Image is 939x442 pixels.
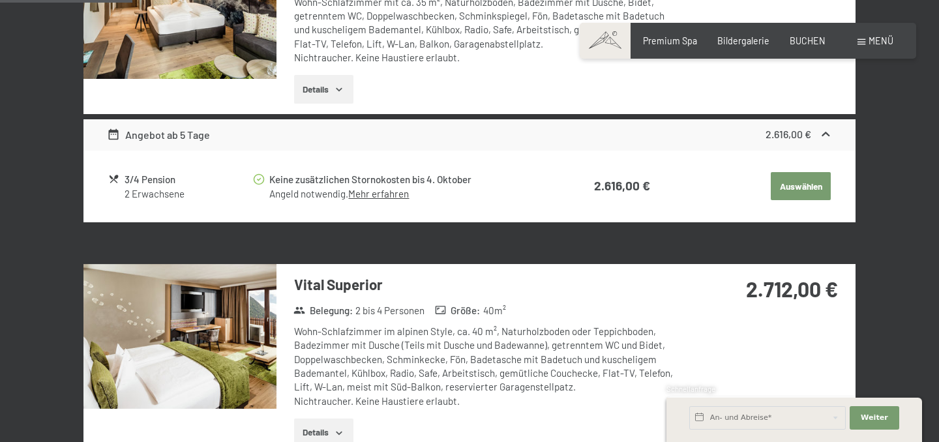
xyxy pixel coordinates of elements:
[83,119,856,151] div: Angebot ab 5 Tage2.616,00 €
[348,188,409,199] a: Mehr erfahren
[269,172,541,187] div: Keine zusätzlichen Stornokosten bis 4. Oktober
[850,406,899,430] button: Weiter
[294,75,353,104] button: Details
[355,304,425,317] span: 2 bis 4 Personen
[125,172,252,187] div: 3/4 Pension
[643,35,697,46] a: Premium Spa
[790,35,826,46] a: BUCHEN
[293,304,353,317] strong: Belegung :
[269,187,541,201] div: Angeld notwendig.
[861,413,888,423] span: Weiter
[766,128,811,140] strong: 2.616,00 €
[483,304,506,317] span: 40 m²
[294,325,682,408] div: Wohn-Schlafzimmer im alpinen Style, ca. 40 m², Naturholzboden oder Teppichboden, Badezimmer mit D...
[107,127,211,143] div: Angebot ab 5 Tage
[717,35,769,46] a: Bildergalerie
[435,304,481,317] strong: Größe :
[746,276,838,301] strong: 2.712,00 €
[771,172,831,201] button: Auswählen
[666,385,715,393] span: Schnellanfrage
[83,264,276,409] img: mss_renderimg.php
[869,35,893,46] span: Menü
[125,187,252,201] div: 2 Erwachsene
[294,274,682,295] h3: Vital Superior
[594,178,650,193] strong: 2.616,00 €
